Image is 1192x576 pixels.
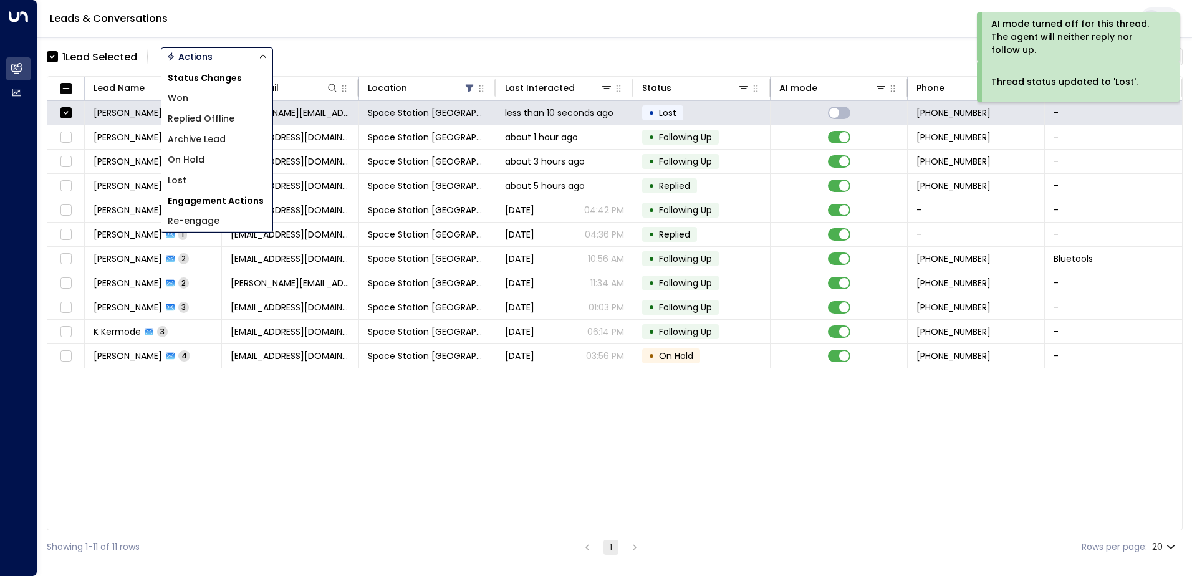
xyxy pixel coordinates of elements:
[505,228,534,241] span: Yesterday
[47,540,140,554] div: Showing 1-11 of 11 rows
[368,325,487,338] span: Space Station Solihull
[908,223,1045,246] td: -
[505,180,585,192] span: about 5 hours ago
[505,350,534,362] span: Sep 22, 2025
[648,199,655,221] div: •
[584,204,624,216] p: 04:42 PM
[505,204,534,216] span: Yesterday
[168,153,204,166] span: On Hold
[231,350,350,362] span: hello@karennjohnson.co.uk
[586,350,624,362] p: 03:56 PM
[916,350,991,362] span: +447500535001
[58,227,74,242] span: Toggle select row
[916,80,944,95] div: Phone
[1045,198,1182,222] td: -
[579,539,643,555] nav: pagination navigation
[368,80,476,95] div: Location
[648,297,655,318] div: •
[1152,538,1178,556] div: 20
[231,252,350,265] span: styles@bluetools.co.uk
[585,228,624,241] p: 04:36 PM
[659,180,690,192] span: Replied
[178,302,189,312] span: 3
[779,80,817,95] div: AI mode
[94,80,201,95] div: Lead Name
[659,301,712,314] span: Following Up
[58,276,74,291] span: Toggle select row
[505,252,534,265] span: Yesterday
[231,325,350,338] span: kermode91@virginmedia.com
[648,175,655,196] div: •
[58,324,74,340] span: Toggle select row
[588,252,624,265] p: 10:56 AM
[231,204,350,216] span: callumbryan15@googlemail.com
[648,102,655,123] div: •
[916,277,991,289] span: +447846359199
[916,155,991,168] span: +447946275222
[368,277,487,289] span: Space Station Solihull
[1045,150,1182,173] td: -
[916,131,991,143] span: +447827157358
[916,180,991,192] span: +447593641116
[505,107,613,119] span: less than 10 seconds ago
[368,252,487,265] span: Space Station Solihull
[659,204,712,216] span: Following Up
[368,350,487,362] span: Space Station Solihull
[916,325,991,338] span: +447975121176
[505,277,534,289] span: Oct 13, 2025
[58,154,74,170] span: Toggle select row
[94,301,162,314] span: James Oliver
[368,301,487,314] span: Space Station Solihull
[168,214,219,228] span: Re-engage
[991,75,1138,89] div: Thread status updated to 'Lost'.
[178,350,190,361] span: 4
[368,107,487,119] span: Space Station Solihull
[168,112,234,125] span: Replied Offline
[659,277,712,289] span: Following Up
[94,180,162,192] span: David Griffiths
[178,229,187,239] span: 1
[648,345,655,367] div: •
[58,130,74,145] span: Toggle select row
[178,277,189,288] span: 2
[231,277,350,289] span: daren.adams@icloud.com
[94,228,162,241] span: Jane Smith
[368,204,487,216] span: Space Station Solihull
[916,107,991,119] span: +447498914926
[231,131,350,143] span: cossiebcfc@yahoo.co.uk
[231,228,350,241] span: maryjas66@hotmail.com
[94,131,162,143] span: John Costello
[50,11,168,26] a: Leads & Conversations
[94,107,162,119] span: Reiss Gough
[587,325,624,338] p: 06:14 PM
[231,107,350,119] span: reiss.gough@yahoo.com
[94,155,162,168] span: Charlie Mills
[157,326,168,337] span: 3
[642,80,671,95] div: Status
[589,301,624,314] p: 01:03 PM
[603,540,618,555] button: page 1
[231,301,350,314] span: j.oliver1964@yahoo.co.uk
[62,49,137,65] div: 1 Lead Selected
[1054,252,1093,265] span: Bluetools
[648,321,655,342] div: •
[648,272,655,294] div: •
[161,47,273,66] div: Button group with a nested menu
[648,248,655,269] div: •
[368,80,407,95] div: Location
[659,155,712,168] span: Following Up
[1045,223,1182,246] td: -
[166,51,213,62] div: Actions
[648,151,655,172] div: •
[642,80,750,95] div: Status
[916,252,991,265] span: +441252845336
[1045,344,1182,368] td: -
[659,131,712,143] span: Following Up
[161,47,273,66] button: Actions
[505,325,534,338] span: Oct 11, 2025
[659,107,676,119] span: Lost
[168,92,188,105] span: Won
[1045,125,1182,149] td: -
[94,252,162,265] span: Peter Stylles
[58,203,74,218] span: Toggle select row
